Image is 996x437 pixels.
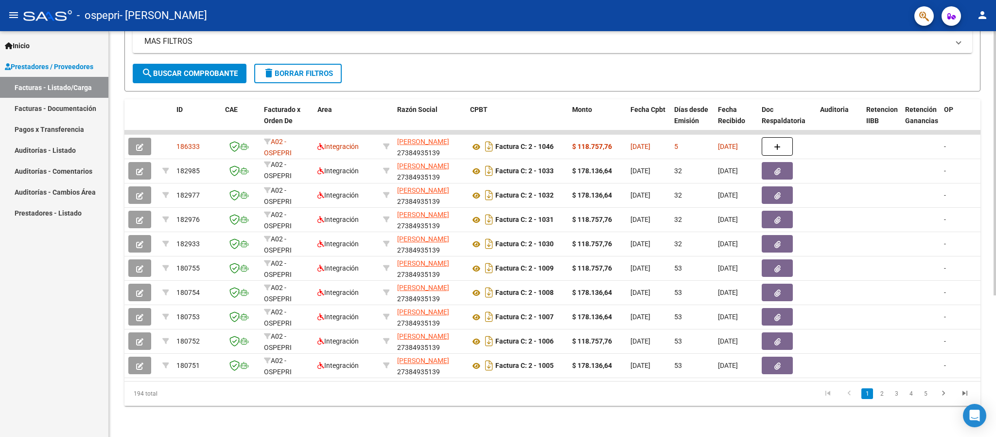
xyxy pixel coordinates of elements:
span: 53 [674,289,682,296]
span: Integración [317,362,359,369]
span: [PERSON_NAME] [397,308,449,316]
span: [PERSON_NAME] [397,235,449,243]
span: CPBT [470,106,488,113]
datatable-header-cell: ID [173,99,221,142]
span: 180755 [176,264,200,272]
span: [DATE] [630,337,650,345]
span: [DATE] [630,167,650,175]
i: Descargar documento [483,358,495,373]
span: CAE [225,106,238,113]
strong: $ 118.757,76 [572,337,612,345]
span: [DATE] [630,362,650,369]
span: Auditoria [820,106,849,113]
span: Integración [317,264,359,272]
span: [DATE] [718,362,738,369]
div: 27384935139 [397,282,462,303]
span: A02 - OSPEPRI [264,332,292,351]
span: 182985 [176,167,200,175]
span: Días desde Emisión [674,106,708,125]
span: Prestadores / Proveedores [5,61,93,72]
datatable-header-cell: Retención Ganancias [901,99,940,142]
div: Open Intercom Messenger [963,404,986,427]
div: 27384935139 [397,209,462,230]
div: 194 total [124,382,294,406]
i: Descargar documento [483,260,495,276]
span: - [944,143,946,150]
span: Retención Ganancias [905,106,938,125]
datatable-header-cell: Doc Respaldatoria [758,99,816,142]
strong: Factura C: 2 - 1031 [495,216,554,224]
span: [DATE] [630,143,650,150]
span: A02 - OSPEPRI [264,186,292,205]
span: Buscar Comprobante [141,69,238,78]
span: [DATE] [630,216,650,223]
span: A02 - OSPEPRI [264,138,292,157]
span: Retencion IIBB [866,106,898,125]
a: go to first page [819,388,837,399]
i: Descargar documento [483,236,495,252]
a: 3 [891,388,902,399]
strong: Factura C: 2 - 1007 [495,313,554,321]
span: [PERSON_NAME] [397,259,449,267]
datatable-header-cell: CAE [221,99,260,142]
strong: Factura C: 2 - 1008 [495,289,554,297]
span: 180752 [176,337,200,345]
strong: Factura C: 2 - 1009 [495,265,554,273]
span: [PERSON_NAME] [397,138,449,146]
li: page 5 [918,385,933,402]
span: [DATE] [718,313,738,321]
span: Fecha Cpbt [630,106,665,113]
div: 27384935139 [397,185,462,205]
i: Descargar documento [483,212,495,227]
span: [PERSON_NAME] [397,211,449,218]
mat-icon: search [141,67,153,79]
strong: $ 178.136,64 [572,167,612,175]
span: A02 - OSPEPRI [264,284,292,303]
span: 180753 [176,313,200,321]
span: Integración [317,143,359,150]
datatable-header-cell: Razón Social [393,99,466,142]
strong: $ 118.757,76 [572,216,612,223]
strong: $ 118.757,76 [572,264,612,272]
span: - [944,240,946,248]
span: 180751 [176,362,200,369]
datatable-header-cell: Facturado x Orden De [260,99,314,142]
a: go to previous page [840,388,858,399]
div: 27384935139 [397,307,462,327]
span: [DATE] [630,240,650,248]
span: [DATE] [718,191,738,199]
strong: $ 118.757,76 [572,143,612,150]
datatable-header-cell: CPBT [466,99,568,142]
span: Monto [572,106,592,113]
span: Razón Social [397,106,437,113]
strong: $ 178.136,64 [572,191,612,199]
datatable-header-cell: Fecha Recibido [714,99,758,142]
span: - [944,289,946,296]
div: 27384935139 [397,331,462,351]
span: 53 [674,313,682,321]
span: [PERSON_NAME] [397,332,449,340]
strong: Factura C: 2 - 1033 [495,167,554,175]
span: 32 [674,216,682,223]
span: 53 [674,337,682,345]
span: [DATE] [718,167,738,175]
mat-icon: delete [263,67,275,79]
span: [DATE] [630,264,650,272]
a: go to next page [934,388,953,399]
div: 27384935139 [397,136,462,157]
strong: Factura C: 2 - 1006 [495,338,554,346]
span: - [944,216,946,223]
span: [DATE] [630,313,650,321]
strong: Factura C: 2 - 1030 [495,240,554,248]
datatable-header-cell: Area [314,99,379,142]
a: 1 [861,388,873,399]
span: Inicio [5,40,30,51]
a: go to last page [956,388,974,399]
span: Area [317,106,332,113]
span: 182977 [176,191,200,199]
span: [PERSON_NAME] [397,162,449,170]
span: - [PERSON_NAME] [120,5,207,26]
span: 32 [674,167,682,175]
datatable-header-cell: Retencion IIBB [862,99,901,142]
span: [DATE] [718,337,738,345]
